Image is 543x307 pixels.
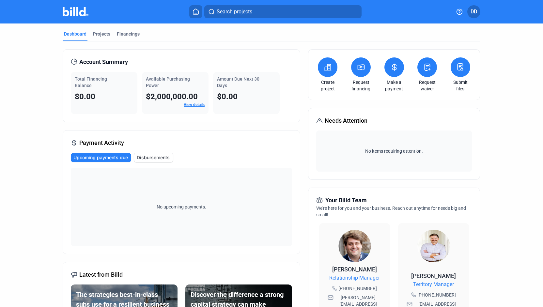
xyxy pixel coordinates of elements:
[71,153,131,162] button: Upcoming payments due
[471,8,477,16] span: DD
[449,79,472,92] a: Submit files
[417,292,456,298] span: [PHONE_NUMBER]
[75,92,95,101] span: $0.00
[64,31,86,37] div: Dashboard
[413,281,454,288] span: Territory Manager
[338,230,371,262] img: Relationship Manager
[217,8,252,16] span: Search projects
[411,272,456,279] span: [PERSON_NAME]
[467,5,480,18] button: DD
[329,274,380,282] span: Relationship Manager
[146,76,190,88] span: Available Purchasing Power
[319,148,469,154] span: No items requiring attention.
[383,79,406,92] a: Make a payment
[152,204,210,210] span: No upcoming payments.
[338,285,377,292] span: [PHONE_NUMBER]
[134,153,173,162] button: Disbursements
[217,92,238,101] span: $0.00
[332,266,377,273] span: [PERSON_NAME]
[325,116,367,125] span: Needs Attention
[316,206,466,217] span: We're here for you and your business. Reach out anytime for needs big and small!
[325,196,367,205] span: Your Billd Team
[73,154,128,161] span: Upcoming payments due
[63,7,88,16] img: Billd Company Logo
[146,92,198,101] span: $2,000,000.00
[417,230,450,262] img: Territory Manager
[204,5,362,18] button: Search projects
[79,138,124,147] span: Payment Activity
[117,31,140,37] div: Financings
[79,57,128,67] span: Account Summary
[416,79,439,92] a: Request waiver
[184,102,205,107] a: View details
[79,270,123,279] span: Latest from Billd
[75,76,107,88] span: Total Financing Balance
[316,79,339,92] a: Create project
[217,76,259,88] span: Amount Due Next 30 Days
[137,154,170,161] span: Disbursements
[93,31,110,37] div: Projects
[349,79,372,92] a: Request financing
